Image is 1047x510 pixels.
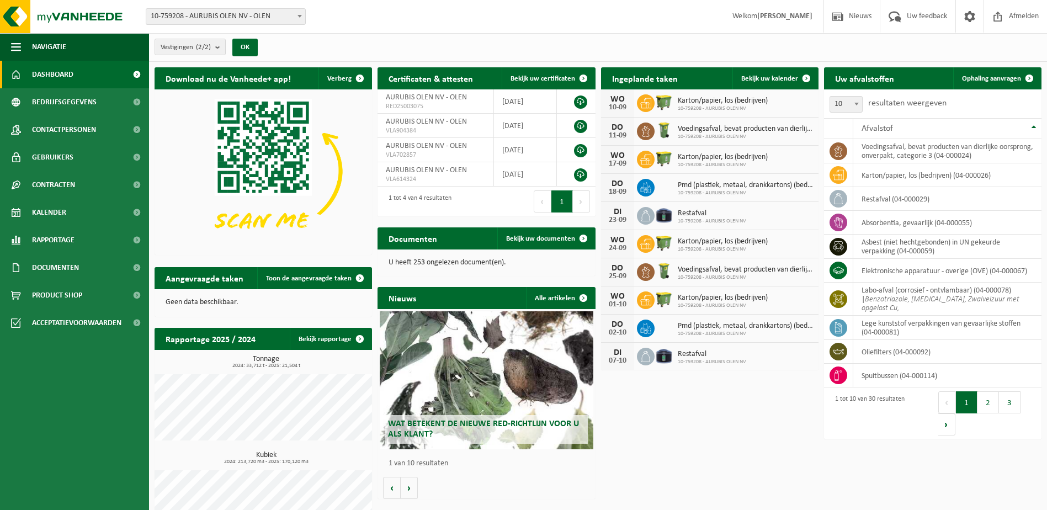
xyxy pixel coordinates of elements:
[386,93,467,102] span: AURUBIS OLEN NV - OLEN
[378,287,427,309] h2: Nieuws
[678,162,768,168] span: 10-759208 - AURUBIS OLEN NV
[160,363,372,369] span: 2024: 33,712 t - 2025: 21,504 t
[741,75,798,82] span: Bekijk uw kalender
[318,67,371,89] button: Verberg
[232,39,258,56] button: OK
[853,139,1041,163] td: voedingsafval, bevat producten van dierlijke oorsprong, onverpakt, categorie 3 (04-000024)
[266,275,352,282] span: Toon de aangevraagde taken
[196,44,211,51] count: (2/2)
[155,67,302,89] h2: Download nu de Vanheede+ app!
[956,391,977,413] button: 1
[678,359,746,365] span: 10-759208 - AURUBIS OLEN NV
[386,118,467,126] span: AURUBIS OLEN NV - OLEN
[678,125,813,134] span: Voedingsafval, bevat producten van dierlijke oorsprong, onverpakt, categorie 3
[146,9,305,24] span: 10-759208 - AURUBIS OLEN NV - OLEN
[502,67,594,89] a: Bekijk uw certificaten
[32,254,79,281] span: Documenten
[160,451,372,465] h3: Kubiek
[32,309,121,337] span: Acceptatievoorwaarden
[655,346,673,365] img: CR-SU-1C-5000-000-02
[678,237,768,246] span: Karton/papier, los (bedrijven)
[678,274,813,281] span: 10-759208 - AURUBIS OLEN NV
[607,329,629,337] div: 02-10
[655,262,673,280] img: WB-0140-HPE-GN-50
[551,190,573,212] button: 1
[678,209,746,218] span: Restafval
[678,322,813,331] span: Pmd (plastiek, metaal, drankkartons) (bedrijven)
[32,33,66,61] span: Navigatie
[383,477,401,499] button: Vorige
[607,179,629,188] div: DO
[534,190,551,212] button: Previous
[386,102,485,111] span: RED25003075
[938,413,955,435] button: Next
[607,236,629,245] div: WO
[962,75,1021,82] span: Ophaling aanvragen
[678,97,768,105] span: Karton/papier, los (bedrijven)
[155,267,254,289] h2: Aangevraagde taken
[386,142,467,150] span: AURUBIS OLEN NV - OLEN
[155,89,372,253] img: Download de VHEPlus App
[32,281,82,309] span: Product Shop
[166,299,361,306] p: Geen data beschikbaar.
[494,162,557,187] td: [DATE]
[378,227,448,249] h2: Documenten
[378,67,484,89] h2: Certificaten & attesten
[607,348,629,357] div: DI
[607,151,629,160] div: WO
[386,166,467,174] span: AURUBIS OLEN NV - OLEN
[146,8,306,25] span: 10-759208 - AURUBIS OLEN NV - OLEN
[655,149,673,168] img: WB-1100-HPE-GN-50
[607,160,629,168] div: 17-09
[999,391,1021,413] button: 3
[853,259,1041,283] td: elektronische apparatuur - overige (OVE) (04-000067)
[655,290,673,309] img: WB-1100-HPE-GN-50
[678,350,746,359] span: Restafval
[678,190,813,196] span: 10-759208 - AURUBIS OLEN NV
[160,355,372,369] h3: Tonnage
[853,316,1041,340] td: lege kunststof verpakkingen van gevaarlijke stoffen (04-000081)
[290,328,371,350] a: Bekijk rapportage
[678,134,813,140] span: 10-759208 - AURUBIS OLEN NV
[830,96,863,113] span: 10
[607,292,629,301] div: WO
[6,486,184,510] iframe: chat widget
[506,235,575,242] span: Bekijk uw documenten
[155,328,267,349] h2: Rapportage 2025 / 2024
[868,99,947,108] label: resultaten weergeven
[573,190,590,212] button: Next
[494,89,557,114] td: [DATE]
[862,295,1019,312] i: Benzotriazole, [MEDICAL_DATA], Zwalvelzuur met opgelost Cu,
[327,75,352,82] span: Verberg
[601,67,689,89] h2: Ingeplande taken
[853,364,1041,387] td: spuitbussen (04-000114)
[853,163,1041,187] td: karton/papier, los (bedrijven) (04-000026)
[32,116,96,144] span: Contactpersonen
[678,218,746,225] span: 10-759208 - AURUBIS OLEN NV
[938,391,956,413] button: Previous
[607,245,629,252] div: 24-09
[380,311,593,449] a: Wat betekent de nieuwe RED-richtlijn voor u als klant?
[386,151,485,160] span: VLA702857
[830,390,905,437] div: 1 tot 10 van 30 resultaten
[862,124,893,133] span: Afvalstof
[853,235,1041,259] td: asbest (niet hechtgebonden) in UN gekeurde verpakking (04-000059)
[655,205,673,224] img: CR-SU-1C-5000-000-02
[732,67,817,89] a: Bekijk uw kalender
[977,391,999,413] button: 2
[386,175,485,184] span: VLA614324
[607,188,629,196] div: 18-09
[389,460,589,467] p: 1 van 10 resultaten
[607,320,629,329] div: DO
[655,233,673,252] img: WB-1100-HPE-GN-50
[607,273,629,280] div: 25-09
[494,114,557,138] td: [DATE]
[607,264,629,273] div: DO
[32,88,97,116] span: Bedrijfsgegevens
[678,265,813,274] span: Voedingsafval, bevat producten van dierlijke oorsprong, onverpakt, categorie 3
[655,93,673,111] img: WB-1100-HPE-GN-50
[853,211,1041,235] td: absorbentia, gevaarlijk (04-000055)
[32,199,66,226] span: Kalender
[607,208,629,216] div: DI
[155,39,226,55] button: Vestigingen(2/2)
